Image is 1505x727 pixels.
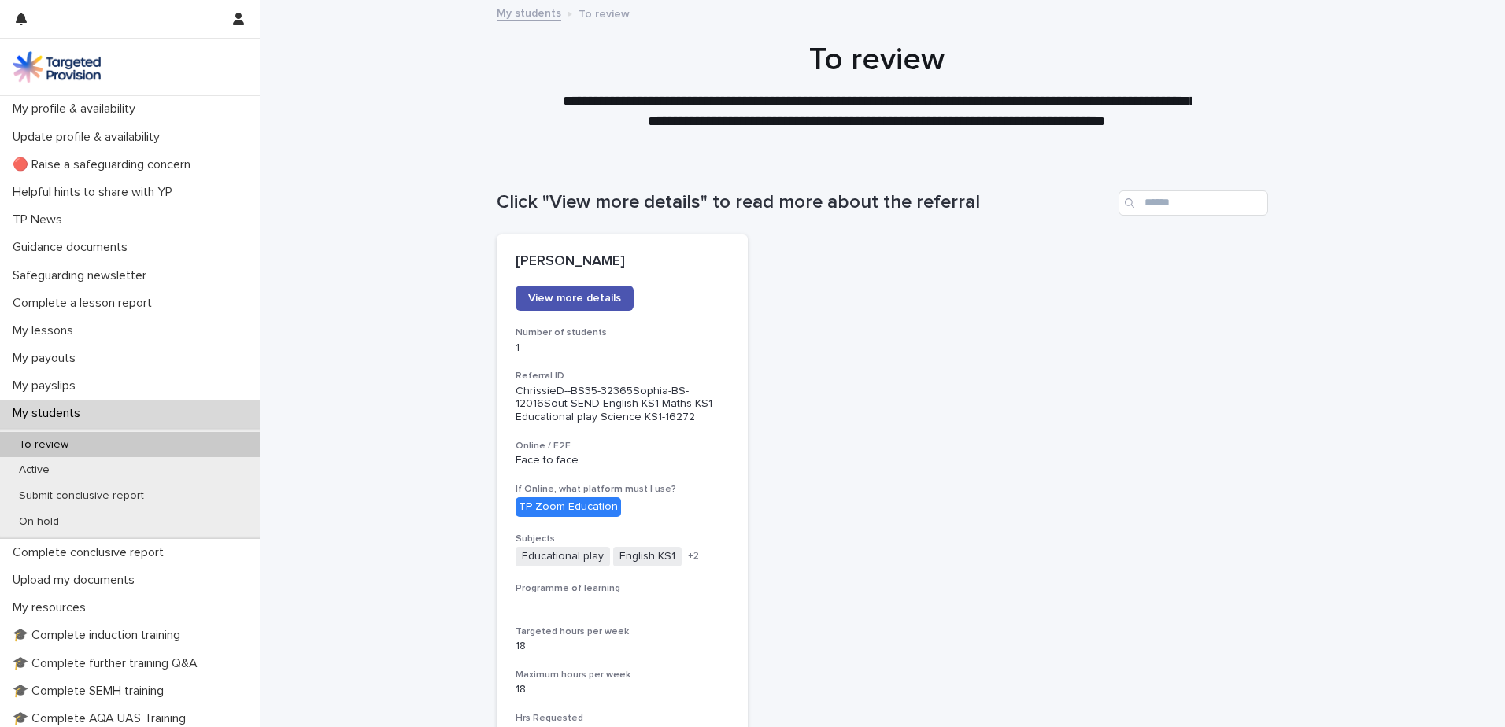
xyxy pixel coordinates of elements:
[6,351,88,366] p: My payouts
[6,157,203,172] p: 🔴 Raise a safeguarding concern
[579,4,630,21] p: To review
[516,370,729,382] h3: Referral ID
[6,684,176,699] p: 🎓 Complete SEMH training
[6,240,140,255] p: Guidance documents
[516,385,729,424] p: ChrissieD--BS35-32365Sophia-BS-12016Sout-SEND-English KS1 Maths KS1 Educational play Science KS1-...
[6,489,157,503] p: Submit conclusive report
[497,3,561,21] a: My students
[6,628,193,643] p: 🎓 Complete induction training
[6,130,172,145] p: Update profile & availability
[6,711,198,726] p: 🎓 Complete AQA UAS Training
[688,552,699,561] span: + 2
[6,656,210,671] p: 🎓 Complete further training Q&A
[516,440,729,452] h3: Online / F2F
[516,341,729,355] p: 1
[516,533,729,545] h3: Subjects
[6,573,147,588] p: Upload my documents
[497,191,1112,214] h1: Click "View more details" to read more about the referral
[6,378,88,393] p: My payslips
[6,212,75,227] p: TP News
[528,293,621,304] span: View more details
[516,596,729,610] p: -
[516,547,610,566] span: Educational play
[516,626,729,638] h3: Targeted hours per week
[516,640,729,653] p: 18
[6,323,86,338] p: My lessons
[516,253,729,271] p: [PERSON_NAME]
[613,547,682,566] span: English KS1
[6,515,72,529] p: On hold
[13,51,101,83] img: M5nRWzHhSzIhMunXDL62
[6,296,165,311] p: Complete a lesson report
[6,438,81,452] p: To review
[516,669,729,681] h3: Maximum hours per week
[6,600,98,615] p: My resources
[516,327,729,339] h3: Number of students
[6,268,159,283] p: Safeguarding newsletter
[6,185,185,200] p: Helpful hints to share with YP
[1119,190,1268,216] input: Search
[516,712,729,725] h3: Hrs Requested
[6,406,93,421] p: My students
[516,497,621,517] div: TP Zoom Education
[516,286,634,311] a: View more details
[516,582,729,595] h3: Programme of learning
[6,545,176,560] p: Complete conclusive report
[491,41,1263,79] h1: To review
[516,483,729,496] h3: If Online, what platform must I use?
[516,683,729,696] p: 18
[6,101,148,116] p: My profile & availability
[6,463,62,477] p: Active
[516,454,729,467] p: Face to face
